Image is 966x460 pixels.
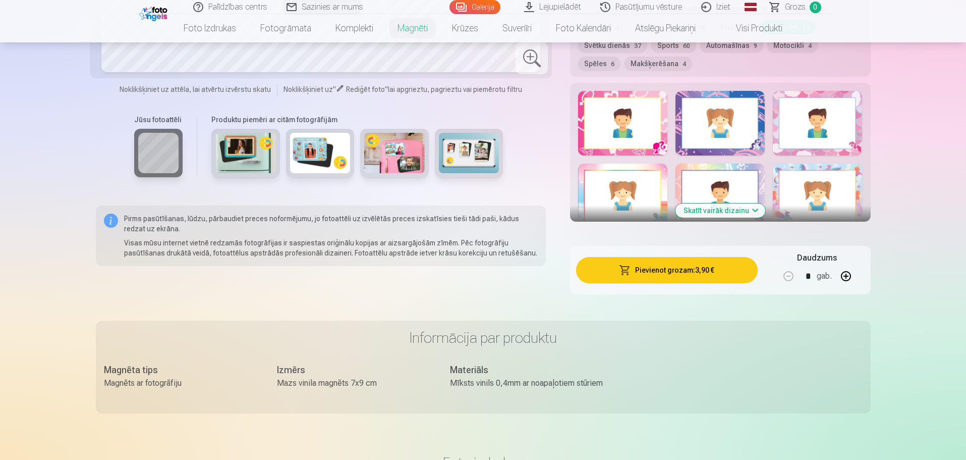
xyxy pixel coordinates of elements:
span: Rediģēt foto [346,85,385,93]
span: 0 [810,2,821,13]
span: 37 [634,42,641,49]
h5: Daudzums [797,252,837,264]
div: Izmērs [277,363,430,377]
h3: Informācija par produktu [104,329,863,347]
div: Magnēts ar fotogrāfiju [104,377,257,389]
span: 4 [808,42,812,49]
span: " [385,85,388,93]
p: Pirms pasūtīšanas, lūdzu, pārbaudiet preces noformējumu, jo fotoattēli uz izvēlētās preces izskat... [124,214,538,234]
a: Krūzes [440,14,490,42]
a: Foto kalendāri [544,14,623,42]
span: " [333,85,336,93]
a: Atslēgu piekariņi [623,14,708,42]
button: Svētku dienās37 [578,38,647,53]
div: Mīksts vinils 0,4mm ar noapaļotiem stūriem [450,377,603,389]
button: Skatīt vairāk dizainu [675,203,765,218]
h6: Produktu piemēri ar citām fotogrāfijām [207,115,507,125]
span: Noklikšķiniet uz [283,85,333,93]
a: Visi produkti [708,14,794,42]
span: lai apgrieztu, pagrieztu vai piemērotu filtru [388,85,522,93]
button: Spēles6 [578,57,620,71]
a: Fotogrāmata [248,14,323,42]
button: Pievienot grozam:3,90 € [576,257,757,283]
span: 60 [683,42,690,49]
a: Foto izdrukas [172,14,248,42]
div: Materiāls [450,363,603,377]
button: Makšķerēšana4 [624,57,692,71]
span: Grozs [785,1,806,13]
div: Mazs vinila magnēts 7x9 cm [277,377,430,389]
img: /fa1 [139,4,170,21]
span: Noklikšķiniet uz attēla, lai atvērtu izvērstu skatu [120,84,271,94]
button: Sports60 [651,38,696,53]
a: Komplekti [323,14,385,42]
p: Visas mūsu internet vietnē redzamās fotogrāfijas ir saspiestas oriģinālu kopijas ar aizsargājošām... [124,238,538,258]
button: Automašīnas9 [700,38,763,53]
button: Motocikli4 [767,38,818,53]
div: Magnēta tips [104,363,257,377]
a: Suvenīri [490,14,544,42]
span: 6 [611,61,614,68]
div: gab. [817,264,832,288]
a: Magnēti [385,14,440,42]
h6: Jūsu fotoattēli [134,115,183,125]
span: 9 [754,42,757,49]
span: 4 [683,61,686,68]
